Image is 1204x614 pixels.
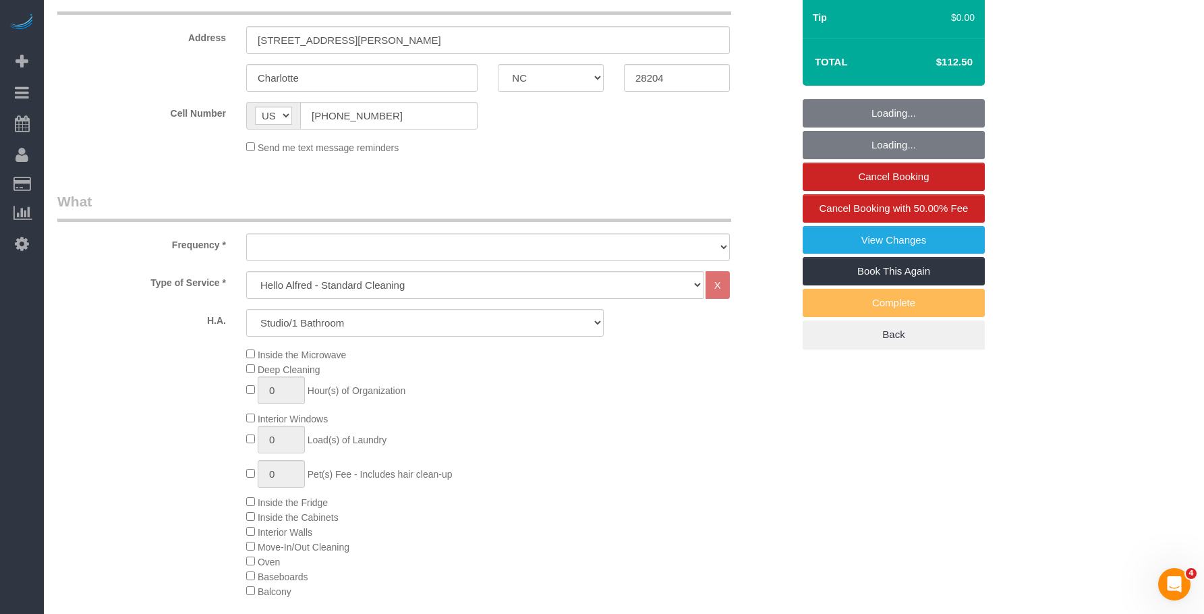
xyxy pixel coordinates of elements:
[47,26,236,45] label: Address
[815,56,848,67] strong: Total
[258,571,308,582] span: Baseboards
[803,320,985,349] a: Back
[258,512,339,523] span: Inside the Cabinets
[803,163,985,191] a: Cancel Booking
[258,350,347,360] span: Inside the Microwave
[258,557,280,567] span: Oven
[820,202,969,214] span: Cancel Booking with 50.00% Fee
[624,64,730,92] input: Zip Code
[47,309,236,327] label: H.A.
[803,226,985,254] a: View Changes
[258,414,328,424] span: Interior Windows
[300,102,478,130] input: Cell Number
[258,527,312,538] span: Interior Walls
[896,57,973,68] h4: $112.50
[258,542,349,553] span: Move-In/Out Cleaning
[47,102,236,120] label: Cell Number
[803,194,985,223] a: Cancel Booking with 50.00% Fee
[47,271,236,289] label: Type of Service *
[8,13,35,32] img: Automaid Logo
[258,497,328,508] span: Inside the Fridge
[308,385,406,396] span: Hour(s) of Organization
[936,11,975,24] div: $0.00
[57,192,731,222] legend: What
[1186,568,1197,579] span: 4
[813,11,827,24] label: Tip
[258,586,291,597] span: Balcony
[308,435,387,445] span: Load(s) of Laundry
[308,469,453,480] span: Pet(s) Fee - Includes hair clean-up
[258,364,320,375] span: Deep Cleaning
[1158,568,1191,601] iframe: Intercom live chat
[246,64,478,92] input: City
[47,233,236,252] label: Frequency *
[803,257,985,285] a: Book This Again
[258,142,399,153] span: Send me text message reminders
